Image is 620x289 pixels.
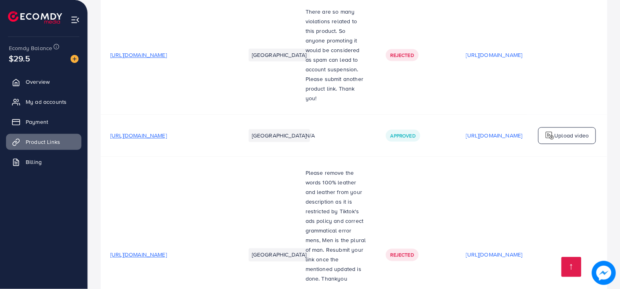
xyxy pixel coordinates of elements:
[466,131,523,140] p: [URL][DOMAIN_NAME]
[26,138,60,146] span: Product Links
[9,44,52,52] span: Ecomdy Balance
[6,94,81,110] a: My ad accounts
[110,131,167,139] span: [URL][DOMAIN_NAME]
[545,131,555,140] img: logo
[391,251,414,258] span: Rejected
[71,15,80,24] img: menu
[306,131,315,139] span: N/A
[26,158,42,166] span: Billing
[555,131,589,140] p: Upload video
[26,98,67,106] span: My ad accounts
[592,261,616,285] img: image
[466,50,523,60] p: [URL][DOMAIN_NAME]
[249,49,310,61] li: [GEOGRAPHIC_DATA]
[249,129,310,142] li: [GEOGRAPHIC_DATA]
[6,74,81,90] a: Overview
[391,52,414,59] span: Rejected
[6,134,81,150] a: Product Links
[8,11,62,24] img: logo
[110,51,167,59] span: [URL][DOMAIN_NAME]
[9,53,30,64] span: $29.5
[306,7,367,103] p: There are so many violations related to this product. So anyone promoting it would be considered ...
[6,154,81,170] a: Billing
[26,118,48,126] span: Payment
[26,78,50,86] span: Overview
[71,55,79,63] img: image
[306,168,367,283] p: Please remove the words 100% leather and leather from your description as it is restricted by Tik...
[391,132,415,139] span: Approved
[6,114,81,130] a: Payment
[249,248,310,261] li: [GEOGRAPHIC_DATA]
[466,250,523,259] p: [URL][DOMAIN_NAME]
[110,251,167,259] span: [URL][DOMAIN_NAME]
